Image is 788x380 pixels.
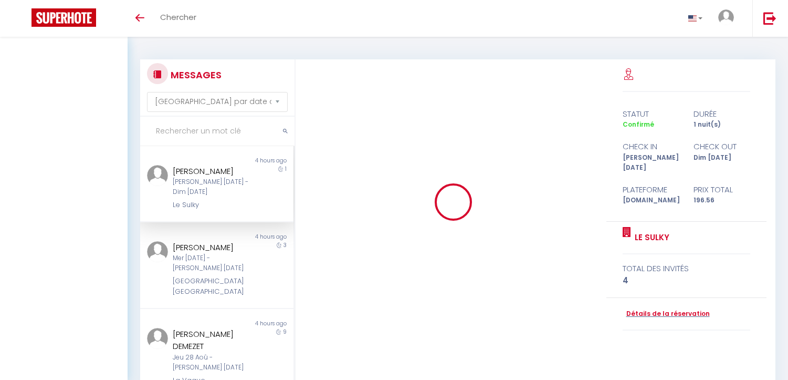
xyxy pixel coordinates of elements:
[615,108,686,120] div: statut
[147,165,168,186] img: ...
[31,8,96,27] img: Super Booking
[217,320,293,328] div: 4 hours ago
[615,196,686,206] div: [DOMAIN_NAME]
[173,200,248,210] div: Le Sulky
[173,276,248,297] div: [GEOGRAPHIC_DATA] [GEOGRAPHIC_DATA]
[283,241,287,249] span: 3
[623,309,710,319] a: Détails de la réservation
[763,12,776,25] img: logout
[147,328,168,349] img: ...
[623,262,751,275] div: total des invités
[173,177,248,197] div: [PERSON_NAME] [DATE] - Dim [DATE]
[623,120,654,129] span: Confirmé
[173,253,248,273] div: Mer [DATE] - [PERSON_NAME] [DATE]
[623,274,751,287] div: 4
[283,328,287,336] span: 9
[217,157,293,165] div: 4 hours ago
[615,140,686,153] div: check in
[718,9,734,25] img: ...
[686,183,757,196] div: Prix total
[615,183,686,196] div: Plateforme
[140,117,295,146] input: Rechercher un mot clé
[160,12,196,23] span: Chercher
[285,165,287,173] span: 1
[217,233,293,241] div: 4 hours ago
[686,108,757,120] div: durée
[173,353,248,373] div: Jeu 28 Aoû - [PERSON_NAME] [DATE]
[686,196,757,206] div: 196.56
[173,328,248,353] div: [PERSON_NAME] DEMEZET
[615,153,686,173] div: [PERSON_NAME] [DATE]
[173,241,248,254] div: [PERSON_NAME]
[173,165,248,178] div: [PERSON_NAME]
[147,241,168,262] img: ...
[631,231,669,244] a: Le Sulky
[686,140,757,153] div: check out
[686,153,757,173] div: Dim [DATE]
[168,63,222,87] h3: MESSAGES
[686,120,757,130] div: 1 nuit(s)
